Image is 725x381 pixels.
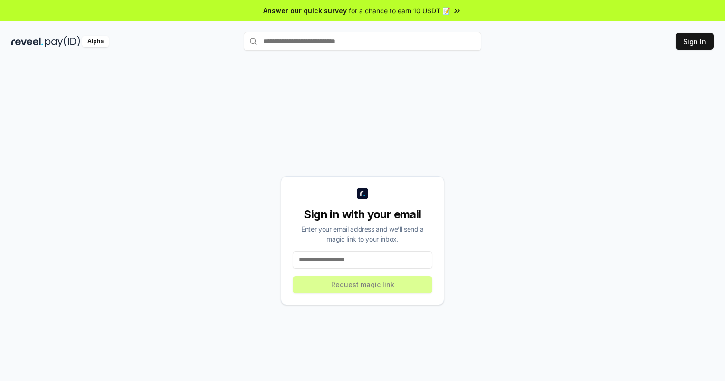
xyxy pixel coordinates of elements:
img: logo_small [357,188,368,199]
div: Alpha [82,36,109,47]
div: Sign in with your email [293,207,432,222]
img: reveel_dark [11,36,43,47]
img: pay_id [45,36,80,47]
span: for a chance to earn 10 USDT 📝 [349,6,450,16]
span: Answer our quick survey [263,6,347,16]
button: Sign In [676,33,714,50]
div: Enter your email address and we’ll send a magic link to your inbox. [293,224,432,244]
